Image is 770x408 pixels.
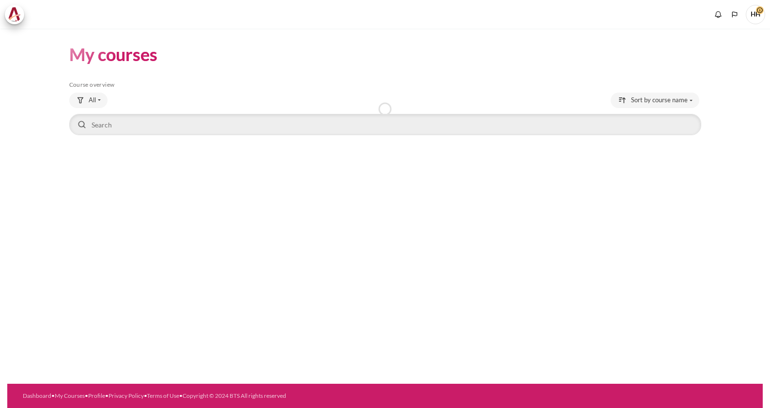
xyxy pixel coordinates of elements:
[8,7,21,22] img: Architeck
[147,392,179,399] a: Terms of Use
[23,392,426,400] div: • • • • •
[7,29,763,152] section: Content
[88,392,105,399] a: Profile
[746,5,765,24] span: HH
[23,392,51,399] a: Dashboard
[69,81,701,89] h5: Course overview
[183,392,286,399] a: Copyright © 2024 BTS All rights reserved
[69,93,108,108] button: Grouping drop-down menu
[89,95,96,105] span: All
[69,114,701,135] input: Search
[611,93,699,108] button: Sorting drop-down menu
[108,392,144,399] a: Privacy Policy
[711,7,725,22] div: Show notification window with no new notifications
[746,5,765,24] a: User menu
[5,5,29,24] a: Architeck Architeck
[631,95,688,105] span: Sort by course name
[55,392,85,399] a: My Courses
[69,43,157,66] h1: My courses
[69,93,701,137] div: Course overview controls
[727,7,742,22] button: Languages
